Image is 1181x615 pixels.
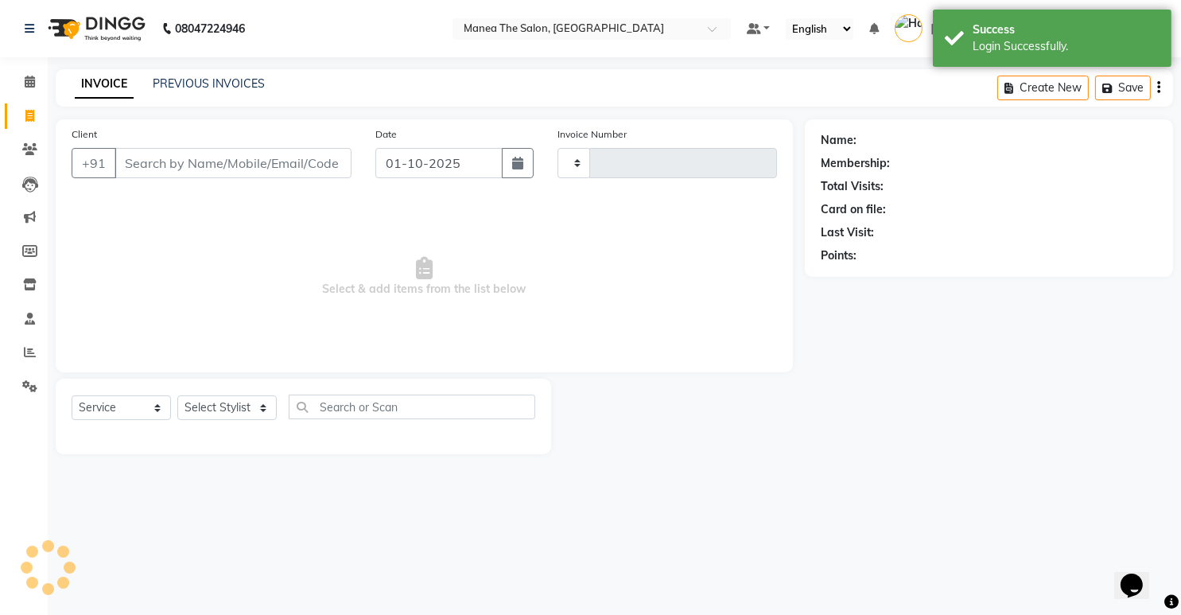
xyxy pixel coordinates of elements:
div: Membership: [821,155,890,172]
label: Client [72,127,97,142]
div: Points: [821,247,857,264]
label: Date [375,127,397,142]
div: Login Successfully. [973,38,1160,55]
span: Select & add items from the list below [72,197,777,356]
div: Card on file: [821,201,886,218]
a: INVOICE [75,70,134,99]
button: Create New [997,76,1089,100]
div: Success [973,21,1160,38]
button: +91 [72,148,116,178]
div: Total Visits: [821,178,884,195]
div: Name: [821,132,857,149]
iframe: chat widget [1114,551,1165,599]
button: Save [1095,76,1151,100]
input: Search or Scan [289,395,535,419]
span: [PERSON_NAME][DEMOGRAPHIC_DATA] [930,21,1151,37]
b: 08047224946 [175,6,245,51]
label: Invoice Number [557,127,627,142]
img: logo [41,6,150,51]
img: Hari Krishna [895,14,923,42]
div: Last Visit: [821,224,874,241]
input: Search by Name/Mobile/Email/Code [115,148,352,178]
a: PREVIOUS INVOICES [153,76,265,91]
